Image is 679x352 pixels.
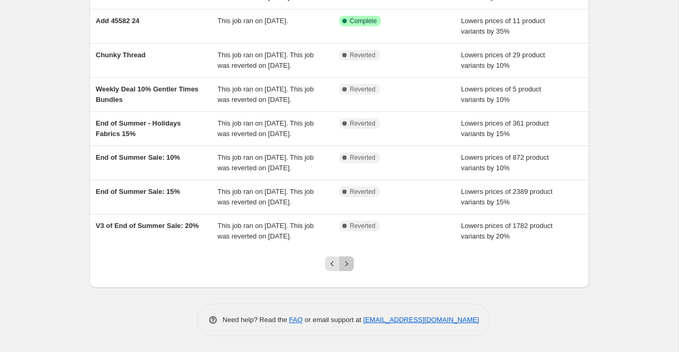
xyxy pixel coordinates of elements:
[218,51,314,69] span: This job ran on [DATE]. This job was reverted on [DATE].
[303,316,363,324] span: or email support at
[96,188,180,195] span: End of Summer Sale: 15%
[350,85,376,94] span: Reverted
[218,188,314,206] span: This job ran on [DATE]. This job was reverted on [DATE].
[218,222,314,240] span: This job ran on [DATE]. This job was reverted on [DATE].
[96,51,146,59] span: Chunky Thread
[96,85,198,103] span: Weekly Deal 10% Gentler Times Bundles
[461,17,545,35] span: Lowers prices of 11 product variants by 35%
[325,256,340,271] button: Previous
[96,119,181,138] span: End of Summer - Holidays Fabrics 15%
[363,316,479,324] a: [EMAIL_ADDRESS][DOMAIN_NAME]
[96,17,139,25] span: Add 45582 24
[339,256,354,271] button: Next
[461,153,549,172] span: Lowers prices of 872 product variants by 10%
[350,188,376,196] span: Reverted
[96,222,199,230] span: V3 of End of Summer Sale: 20%
[350,119,376,128] span: Reverted
[218,17,288,25] span: This job ran on [DATE].
[461,119,549,138] span: Lowers prices of 361 product variants by 15%
[461,222,553,240] span: Lowers prices of 1782 product variants by 20%
[218,153,314,172] span: This job ran on [DATE]. This job was reverted on [DATE].
[289,316,303,324] a: FAQ
[222,316,289,324] span: Need help? Read the
[218,85,314,103] span: This job ran on [DATE]. This job was reverted on [DATE].
[461,51,545,69] span: Lowers prices of 29 product variants by 10%
[350,17,377,25] span: Complete
[461,85,541,103] span: Lowers prices of 5 product variants by 10%
[350,153,376,162] span: Reverted
[218,119,314,138] span: This job ran on [DATE]. This job was reverted on [DATE].
[96,153,180,161] span: End of Summer Sale: 10%
[350,51,376,59] span: Reverted
[461,188,553,206] span: Lowers prices of 2389 product variants by 15%
[350,222,376,230] span: Reverted
[325,256,354,271] nav: Pagination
